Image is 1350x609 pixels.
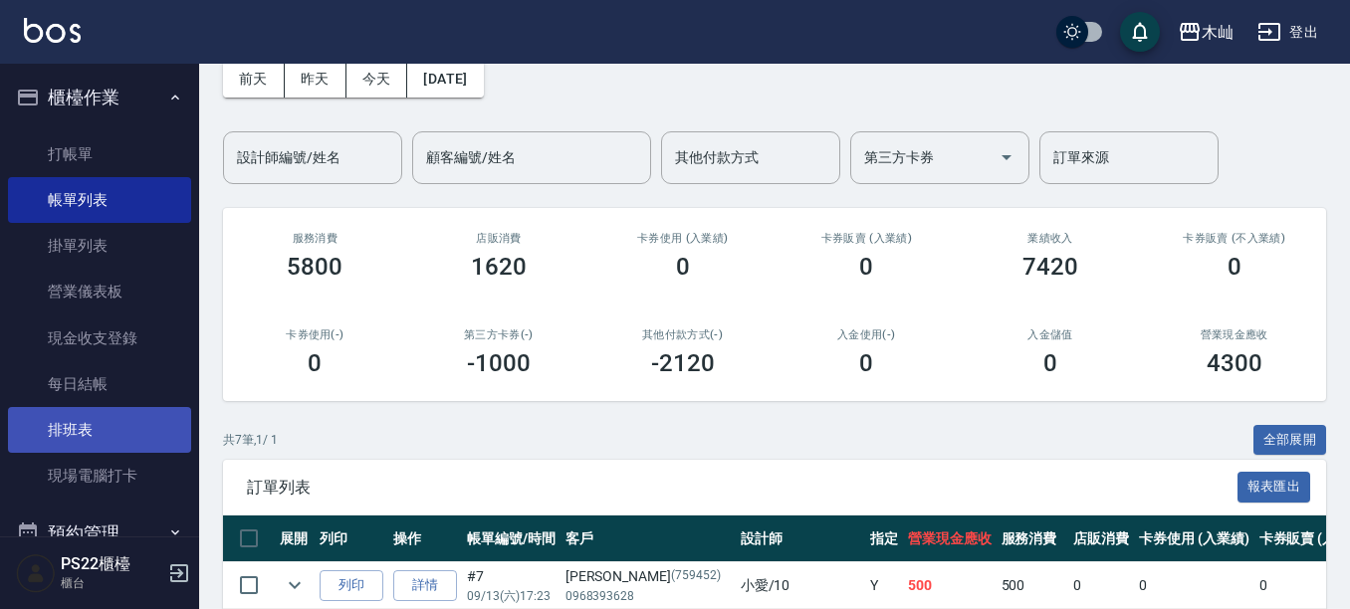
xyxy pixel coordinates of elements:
[8,453,191,499] a: 現場電腦打卡
[983,328,1119,341] h2: 入金儲值
[223,431,278,449] p: 共 7 筆, 1 / 1
[247,478,1237,498] span: 訂單列表
[24,18,81,43] img: Logo
[983,232,1119,245] h2: 業績收入
[471,253,527,281] h3: 1620
[1166,328,1302,341] h2: 營業現金應收
[407,61,483,98] button: [DATE]
[8,72,191,123] button: 櫃檯作業
[798,232,935,245] h2: 卡券販賣 (入業績)
[431,232,567,245] h2: 店販消費
[8,177,191,223] a: 帳單列表
[280,570,310,600] button: expand row
[1068,562,1134,609] td: 0
[431,328,567,341] h2: 第三方卡券(-)
[614,232,751,245] h2: 卡券使用 (入業績)
[903,515,997,562] th: 營業現金應收
[1043,349,1057,377] h3: 0
[614,328,751,341] h2: 其他付款方式(-)
[1237,472,1311,503] button: 報表匯出
[859,253,873,281] h3: 0
[8,269,191,314] a: 營業儀表板
[275,515,315,562] th: 展開
[8,507,191,559] button: 預約管理
[865,562,903,609] td: Y
[736,515,865,562] th: 設計師
[991,141,1022,173] button: Open
[8,407,191,453] a: 排班表
[865,515,903,562] th: 指定
[798,328,935,341] h2: 入金使用(-)
[997,515,1069,562] th: 服務消費
[467,349,531,377] h3: -1000
[1202,20,1234,45] div: 木屾
[736,562,865,609] td: 小愛 /10
[1068,515,1134,562] th: 店販消費
[287,253,342,281] h3: 5800
[671,566,721,587] p: (759452)
[61,574,162,592] p: 櫃台
[1170,12,1241,53] button: 木屾
[997,562,1069,609] td: 500
[320,570,383,601] button: 列印
[1134,562,1254,609] td: 0
[8,131,191,177] a: 打帳單
[462,515,561,562] th: 帳單編號/時間
[223,61,285,98] button: 前天
[565,566,731,587] div: [PERSON_NAME]
[388,515,462,562] th: 操作
[8,315,191,361] a: 現金收支登錄
[903,562,997,609] td: 500
[1022,253,1078,281] h3: 7420
[1207,349,1262,377] h3: 4300
[467,587,556,605] p: 09/13 (六) 17:23
[308,349,322,377] h3: 0
[1166,232,1302,245] h2: 卡券販賣 (不入業績)
[1228,253,1241,281] h3: 0
[247,232,383,245] h3: 服務消費
[346,61,408,98] button: 今天
[247,328,383,341] h2: 卡券使用(-)
[462,562,561,609] td: #7
[859,349,873,377] h3: 0
[315,515,388,562] th: 列印
[285,61,346,98] button: 昨天
[8,361,191,407] a: 每日結帳
[676,253,690,281] h3: 0
[565,587,731,605] p: 0968393628
[1253,425,1327,456] button: 全部展開
[1237,477,1311,496] a: 報表匯出
[1134,515,1254,562] th: 卡券使用 (入業績)
[61,554,162,574] h5: PS22櫃檯
[561,515,736,562] th: 客戶
[651,349,715,377] h3: -2120
[1120,12,1160,52] button: save
[8,223,191,269] a: 掛單列表
[393,570,457,601] a: 詳情
[16,553,56,593] img: Person
[1249,14,1326,51] button: 登出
